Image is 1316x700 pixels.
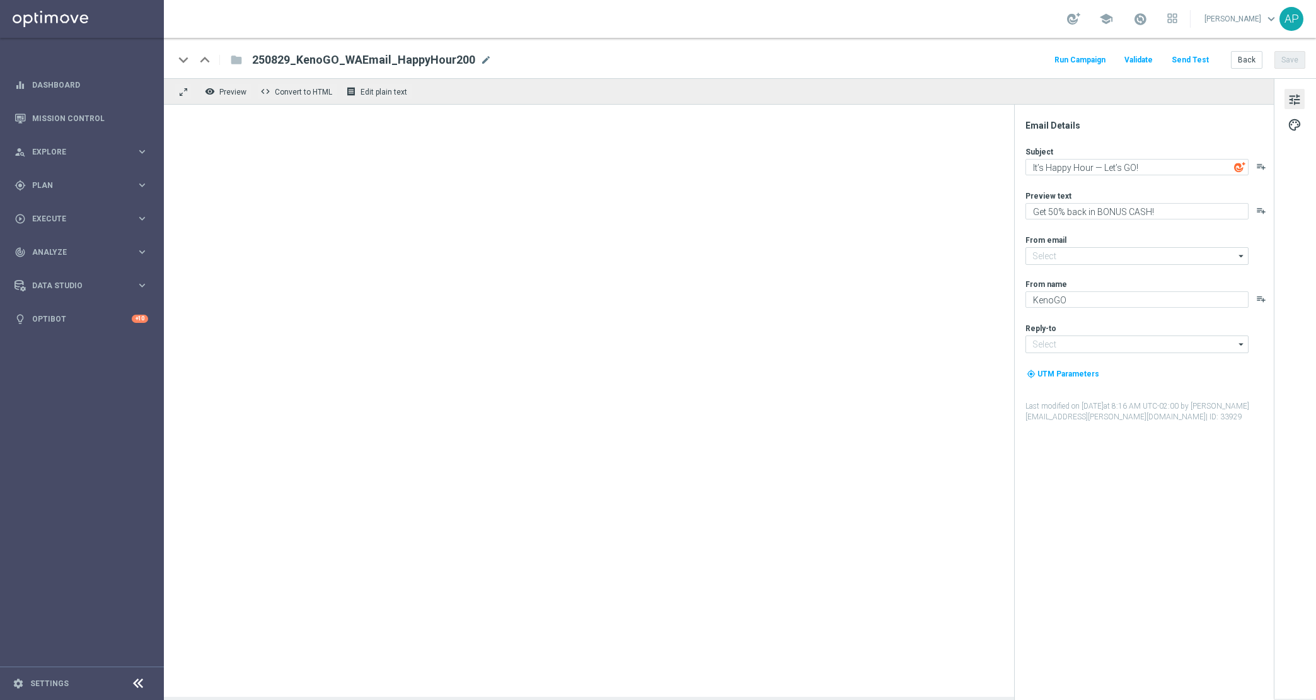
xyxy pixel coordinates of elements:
[1203,9,1279,28] a: [PERSON_NAME]keyboard_arrow_down
[14,114,149,124] button: Mission Control
[1274,51,1305,69] button: Save
[14,180,26,191] i: gps_fixed
[14,180,136,191] div: Plan
[32,248,136,256] span: Analyze
[136,146,148,158] i: keyboard_arrow_right
[14,280,136,291] div: Data Studio
[136,179,148,191] i: keyboard_arrow_right
[480,54,492,66] span: mode_edit
[14,79,26,91] i: equalizer
[275,88,332,96] span: Convert to HTML
[1025,147,1053,157] label: Subject
[219,88,246,96] span: Preview
[1123,52,1155,69] button: Validate
[1256,161,1266,172] button: playlist_add
[14,146,26,158] i: person_search
[1288,117,1302,133] span: palette
[1053,52,1107,69] button: Run Campaign
[1284,89,1305,109] button: tune
[32,102,148,135] a: Mission Control
[30,680,69,687] a: Settings
[260,86,270,96] span: code
[1235,336,1248,353] i: arrow_drop_down
[1264,12,1278,26] span: keyboard_arrow_down
[1025,235,1066,245] label: From email
[346,86,356,96] i: receipt
[1235,248,1248,264] i: arrow_drop_down
[1234,161,1245,173] img: optiGenie.svg
[14,213,136,225] div: Execute
[202,83,252,100] button: remove_red_eye Preview
[1170,52,1211,69] button: Send Test
[13,678,24,689] i: settings
[14,147,149,157] button: person_search Explore keyboard_arrow_right
[14,247,26,258] i: track_changes
[14,80,149,90] button: equalizer Dashboard
[1206,412,1242,421] span: | ID: 33929
[136,279,148,291] i: keyboard_arrow_right
[14,281,149,291] button: Data Studio keyboard_arrow_right
[1025,324,1056,334] label: Reply-to
[136,213,148,225] i: keyboard_arrow_right
[14,102,148,135] div: Mission Control
[1025,335,1249,353] input: Select
[14,214,149,224] button: play_circle_outline Execute keyboard_arrow_right
[14,68,148,102] div: Dashboard
[1027,370,1036,378] i: my_location
[14,180,149,190] button: gps_fixed Plan keyboard_arrow_right
[14,213,26,225] i: play_circle_outline
[1279,7,1303,31] div: AP
[14,247,149,257] button: track_changes Analyze keyboard_arrow_right
[1025,247,1249,265] input: Select
[32,148,136,156] span: Explore
[14,247,136,258] div: Analyze
[1025,279,1067,289] label: From name
[14,314,149,324] button: lightbulb Optibot +10
[32,282,136,289] span: Data Studio
[257,83,338,100] button: code Convert to HTML
[14,302,148,335] div: Optibot
[1284,114,1305,134] button: palette
[343,83,413,100] button: receipt Edit plain text
[32,215,136,223] span: Execute
[361,88,407,96] span: Edit plain text
[32,182,136,189] span: Plan
[136,246,148,258] i: keyboard_arrow_right
[205,86,215,96] i: remove_red_eye
[132,315,148,323] div: +10
[1288,91,1302,108] span: tune
[32,302,132,335] a: Optibot
[1025,401,1273,423] label: Last modified on [DATE] at 8:16 AM UTC-02:00 by [PERSON_NAME][EMAIL_ADDRESS][PERSON_NAME][DOMAIN_...
[1256,206,1266,216] button: playlist_add
[1231,51,1262,69] button: Back
[1099,12,1113,26] span: school
[1025,191,1071,201] label: Preview text
[1124,55,1153,64] span: Validate
[1025,120,1273,131] div: Email Details
[1037,370,1099,378] span: UTM Parameters
[1025,367,1100,381] button: my_location UTM Parameters
[14,146,136,158] div: Explore
[252,52,475,67] span: 250829_KenoGO_WAEmail_HappyHour200
[32,68,148,102] a: Dashboard
[1256,294,1266,304] button: playlist_add
[14,313,26,325] i: lightbulb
